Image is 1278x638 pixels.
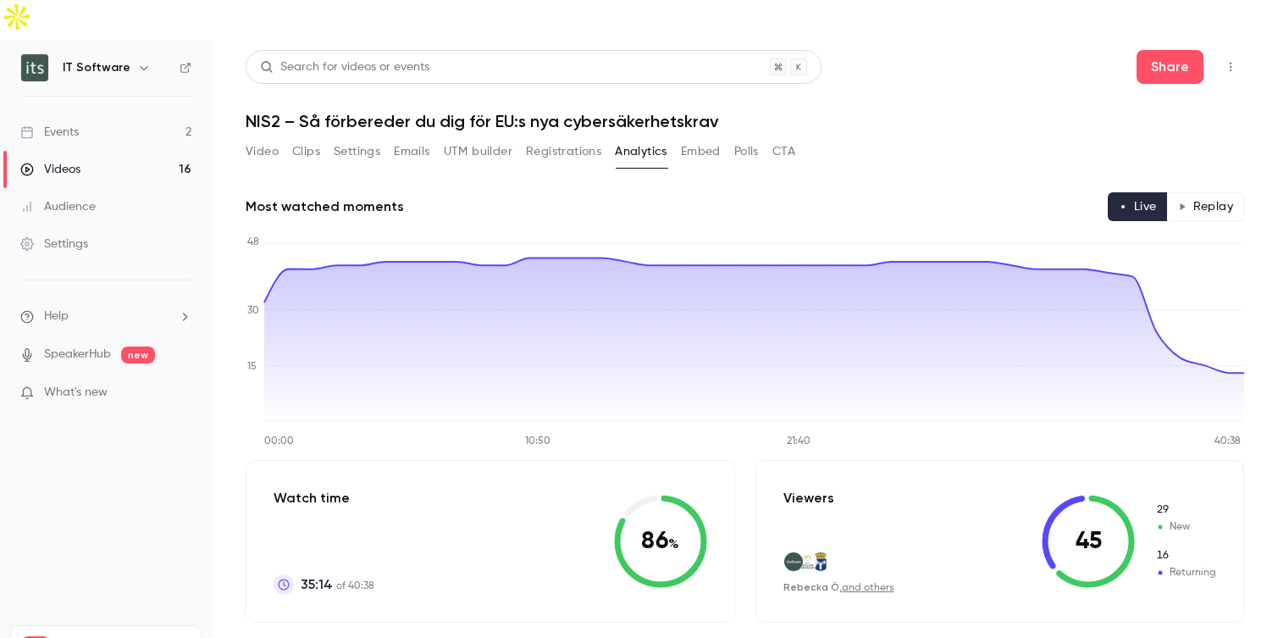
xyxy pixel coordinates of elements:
[783,581,839,593] span: Rebecka Ö
[247,362,257,372] tspan: 15
[784,552,803,571] img: itsoftware.se
[394,138,429,165] button: Emails
[44,384,108,402] span: What's new
[301,574,333,595] span: 35:14
[44,346,111,363] a: SpeakerHub
[1155,502,1216,518] span: New
[44,308,69,325] span: Help
[20,198,96,215] div: Audience
[798,552,816,571] img: regionjh.se
[783,488,834,508] p: Viewers
[246,197,404,217] h2: Most watched moments
[615,138,667,165] button: Analytics
[246,138,279,165] button: Video
[246,111,1244,131] h1: NIS2 – Så förbereder du dig för EU:s nya cybersäkerhetskrav
[1167,192,1244,221] button: Replay
[444,138,512,165] button: UTM builder
[20,161,80,178] div: Videos
[1155,565,1216,580] span: Returning
[121,347,155,363] span: new
[21,54,48,81] img: IT Software
[772,138,795,165] button: CTA
[334,138,380,165] button: Settings
[1137,50,1203,84] button: Share
[63,59,130,76] h6: IT Software
[264,436,294,447] tspan: 00:00
[842,583,894,593] a: and others
[1155,519,1216,535] span: New
[787,436,811,447] tspan: 21:40
[20,308,191,325] li: help-dropdown-opener
[20,236,88,252] div: Settings
[1217,53,1244,80] button: Top Bar Actions
[681,138,721,165] button: Embed
[274,488,374,508] p: Watch time
[525,436,550,447] tspan: 10:50
[734,138,759,165] button: Polls
[301,574,374,595] p: of 40:38
[1155,548,1216,563] span: Returning
[260,58,429,76] div: Search for videos or events
[247,306,259,316] tspan: 30
[526,138,601,165] button: Registrations
[783,580,894,595] div: ,
[292,138,320,165] button: Clips
[1108,192,1168,221] button: Live
[811,552,830,571] img: ostersund.se
[1214,436,1241,447] tspan: 40:38
[20,124,79,141] div: Events
[171,386,191,401] iframe: Noticeable Trigger
[247,237,259,247] tspan: 48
